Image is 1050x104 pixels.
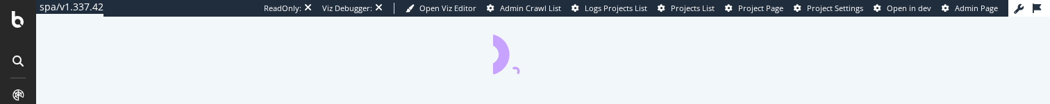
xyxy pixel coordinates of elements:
[887,3,931,13] span: Open in dev
[874,3,931,14] a: Open in dev
[500,3,561,13] span: Admin Crawl List
[406,3,476,14] a: Open Viz Editor
[322,3,372,14] div: Viz Debugger:
[487,3,561,14] a: Admin Crawl List
[942,3,998,14] a: Admin Page
[572,3,647,14] a: Logs Projects List
[585,3,647,13] span: Logs Projects List
[807,3,863,13] span: Project Settings
[493,24,593,74] div: animation
[794,3,863,14] a: Project Settings
[671,3,715,13] span: Projects List
[658,3,715,14] a: Projects List
[419,3,476,13] span: Open Viz Editor
[264,3,301,14] div: ReadOnly:
[955,3,998,13] span: Admin Page
[738,3,783,13] span: Project Page
[725,3,783,14] a: Project Page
